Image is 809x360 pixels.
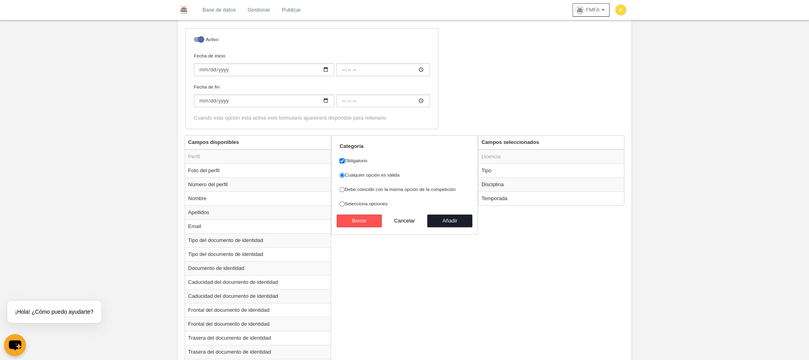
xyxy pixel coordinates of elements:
[336,63,430,76] input: Fecha de inicio
[185,205,331,219] td: Apellidos
[336,94,430,107] input: Fecha de fin
[185,247,331,261] td: Tipo del documento de identidad
[194,36,430,45] label: Activo
[185,345,331,359] td: Trasera del documento de identidad
[339,173,345,178] input: Cualquier opción es válida
[194,114,430,122] div: Cuando esta opción está activa este formulario aparecerá disponible para rellenarlo
[185,191,331,205] td: Nombre
[339,143,363,149] strong: Categoría
[478,163,624,177] td: Tipo
[478,136,624,150] th: Campos seleccionados
[339,186,470,193] label: Debe coincidir con la misma opción de la competición
[194,94,334,107] input: Fecha de fin
[185,150,331,164] td: Perfil
[478,191,624,205] td: Temporada
[194,63,334,76] input: Fecha de inicio
[382,214,427,227] button: Cancelar
[586,6,600,14] span: FMFA
[427,214,473,227] button: Añadir
[185,261,331,275] td: Documento de identidad
[194,52,430,76] label: Fecha de inicio
[185,177,331,191] td: Número del perfil
[339,171,470,179] label: Cualquier opción es válida
[185,219,331,233] td: Email
[616,5,626,15] img: c2l6ZT0zMHgzMCZmcz05JnRleHQ9UCZiZz1mZGQ4MzU%3D.png
[178,5,190,14] img: FMFA
[7,301,101,323] div: ¡Hola! ¿Cómo puedo ayudarte?
[185,331,331,345] td: Trasera del documento de identidad
[185,275,331,289] td: Caducidad del documento de identidad
[185,317,331,331] td: Frontal del documento de identidad
[478,150,624,164] td: Licencia
[339,158,345,163] input: Obligatorio
[337,214,382,227] button: Borrar
[339,157,470,164] label: Obligatorio
[185,289,331,303] td: Caducidad del documento de identidad
[572,3,610,17] a: FMFA
[339,187,345,192] input: Debe coincidir con la misma opción de la competición
[4,334,26,356] button: chat-button
[185,163,331,177] td: Foto del perfil
[185,136,331,150] th: Campos disponibles
[478,177,624,191] td: Disciplina
[194,83,430,107] label: Fecha de fin
[185,233,331,247] td: Tipo del documento de identidad
[576,6,584,14] img: OaSyhHG2e8IO.30x30.jpg
[339,200,470,207] label: Selecciona opciones
[185,303,331,317] td: Frontal del documento de identidad
[339,201,345,207] input: Selecciona opciones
